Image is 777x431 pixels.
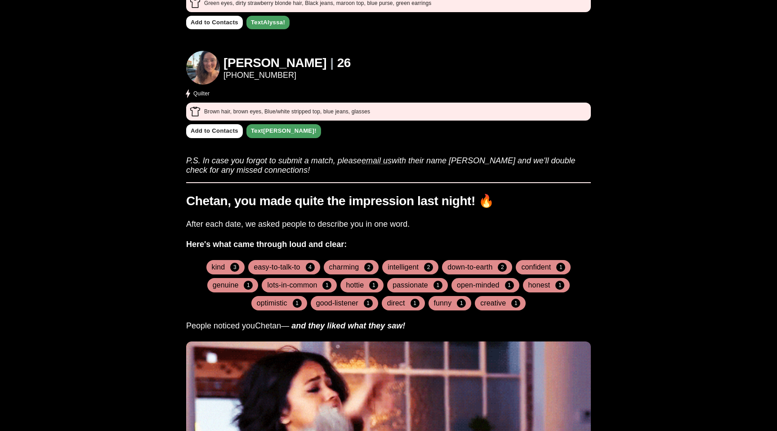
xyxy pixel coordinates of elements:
h4: easy-to-talk-to [254,263,300,272]
span: 1 [457,299,466,308]
h1: [PERSON_NAME] [223,56,326,71]
h4: kind [212,263,225,272]
h4: good-listener [316,299,358,308]
a: Add to Contacts [186,16,243,30]
h1: Chetan, you made quite the impression last night! 🔥 [186,194,591,209]
span: 1 [369,281,378,290]
span: 1 [505,281,514,290]
span: 1 [244,281,253,290]
h3: Here's what came through loud and clear: [186,240,591,249]
i: and they liked what they saw! [291,321,405,330]
h1: 26 [337,56,351,71]
a: Add to Contacts [186,124,243,138]
h4: intelligent [388,263,419,272]
span: 2 [364,263,373,272]
h4: funny [434,299,452,308]
h4: direct [387,299,405,308]
span: 1 [364,299,373,308]
h4: passionate [393,281,428,290]
span: 1 [411,299,420,308]
span: 1 [556,263,565,272]
span: 2 [424,263,433,272]
i: P.S. In case you forgot to submit a match, please with their name [PERSON_NAME] and we'll double ... [186,156,576,175]
a: Text[PERSON_NAME]! [246,124,321,138]
a: [PHONE_NUMBER] [223,71,351,80]
h4: lots-in-common [267,281,317,290]
h4: confident [521,263,551,272]
h4: honest [528,281,550,290]
h3: After each date, we asked people to describe you in one word. [186,220,591,229]
span: 3 [230,263,239,272]
span: 1 [322,281,331,290]
h4: down-to-earth [447,263,492,272]
span: 4 [306,263,315,272]
span: 1 [511,299,520,308]
h4: hottie [346,281,364,290]
h4: optimistic [257,299,287,308]
h4: creative [480,299,506,308]
span: 1 [555,281,564,290]
h4: charming [329,263,359,272]
a: email us [362,156,392,165]
p: Quilter [193,90,210,98]
h3: People noticed you Chetan — [186,321,591,331]
h1: | [330,56,333,71]
h4: genuine [213,281,239,290]
h4: open-minded [457,281,500,290]
p: Brown hair, brown eyes , Blue/white stripped top, blue jeans, glasses [204,108,370,116]
span: 2 [498,263,507,272]
span: 1 [293,299,302,308]
span: 1 [433,281,442,290]
img: Liz [186,51,220,85]
a: TextAlyssa! [246,16,290,30]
